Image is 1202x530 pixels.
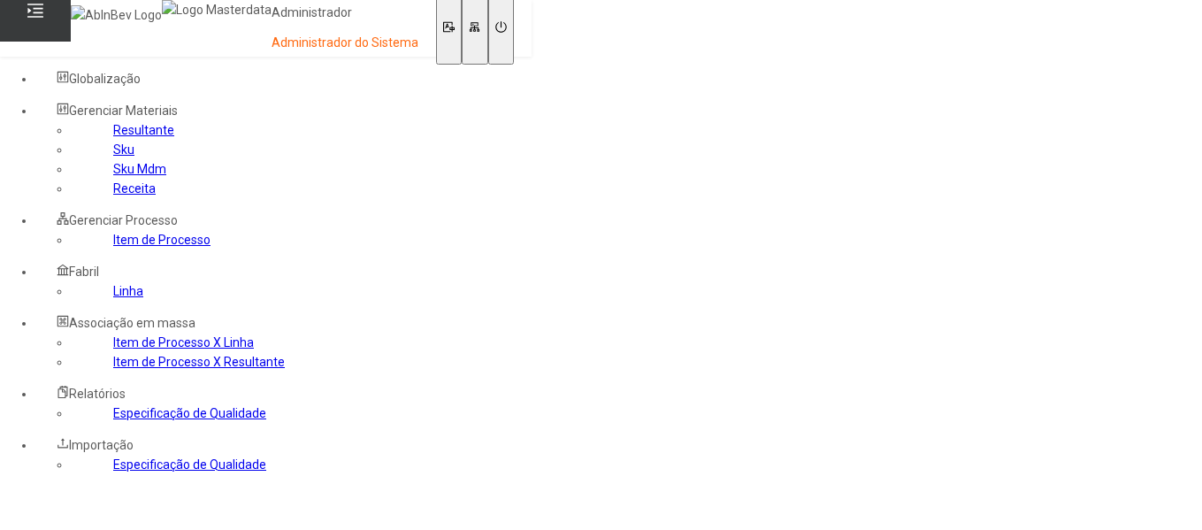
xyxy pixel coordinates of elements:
[272,4,418,22] p: Administrador
[69,213,178,227] span: Gerenciar Processo
[113,123,174,137] a: Resultante
[113,355,285,369] a: Item de Processo X Resultante
[113,233,211,247] a: Item de Processo
[71,5,162,25] img: AbInBev Logo
[69,438,134,452] span: Importação
[113,406,266,420] a: Especificação de Qualidade
[69,387,126,401] span: Relatórios
[69,316,195,330] span: Associação em massa
[113,457,266,472] a: Especificação de Qualidade
[69,265,99,279] span: Fabril
[69,72,141,86] span: Globalização
[113,284,143,298] a: Linha
[113,142,134,157] a: Sku
[272,35,418,52] p: Administrador do Sistema
[113,162,166,176] a: Sku Mdm
[69,104,178,118] span: Gerenciar Materiais
[113,335,254,349] a: Item de Processo X Linha
[113,181,156,196] a: Receita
